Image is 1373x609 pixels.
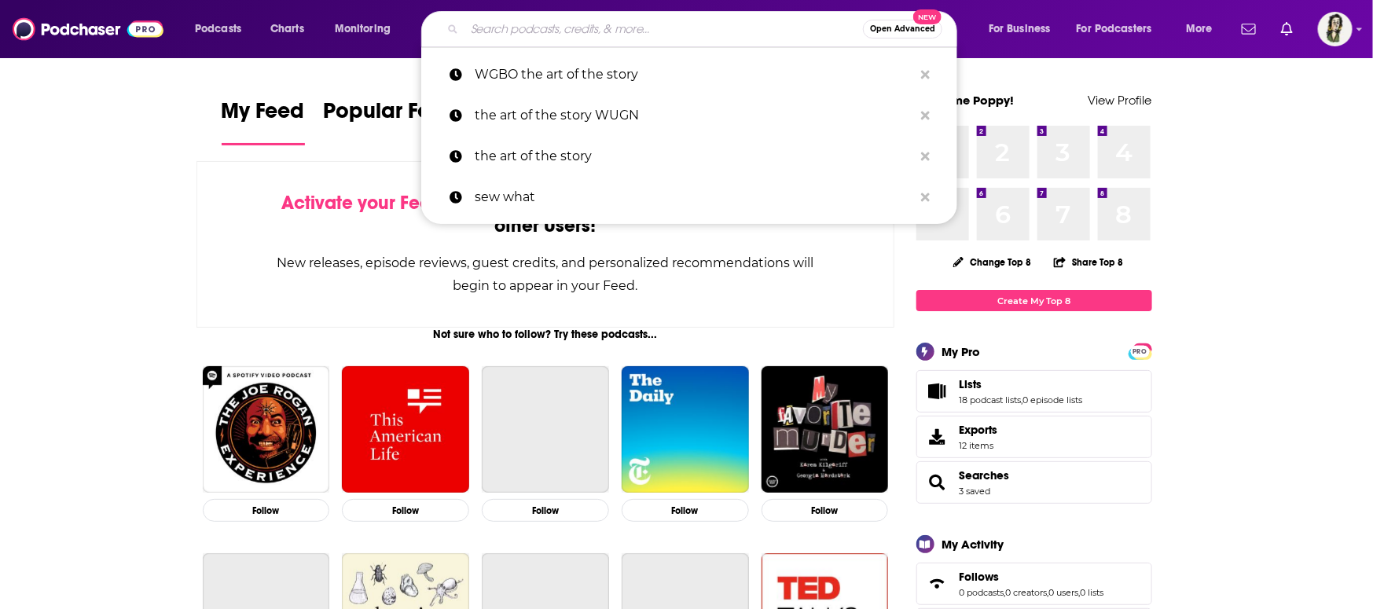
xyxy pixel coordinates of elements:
button: open menu [978,17,1070,42]
button: Share Top 8 [1053,247,1124,277]
a: Show notifications dropdown [1235,16,1262,42]
a: sew what [421,177,957,218]
button: Follow [622,499,749,522]
button: Follow [203,499,330,522]
p: WGBO the art of the story [475,54,913,95]
button: open menu [324,17,411,42]
img: User Profile [1318,12,1353,46]
p: the art of the story [475,136,913,177]
span: 12 items [960,440,998,451]
span: Charts [270,18,304,40]
img: This American Life [342,366,469,493]
a: My Feed [222,97,305,145]
a: Follows [960,570,1104,584]
a: the art of the story WUGN [421,95,957,136]
img: My Favorite Murder with Karen Kilgariff and Georgia Hardstark [762,366,889,493]
button: Follow [762,499,889,522]
span: For Podcasters [1077,18,1152,40]
img: The Daily [622,366,749,493]
a: Follows [922,573,953,595]
span: Follows [916,563,1152,605]
a: the art of the story [421,136,957,177]
button: Show profile menu [1318,12,1353,46]
div: My Activity [942,537,1004,552]
a: Popular Feed [324,97,457,145]
div: Search podcasts, credits, & more... [436,11,972,47]
button: Follow [342,499,469,522]
span: Open Advanced [870,25,935,33]
a: 0 users [1049,587,1079,598]
span: Exports [960,423,998,437]
a: Searches [922,471,953,493]
a: PRO [1131,345,1150,357]
div: Not sure who to follow? Try these podcasts... [196,328,895,341]
span: , [1022,394,1023,405]
span: Exports [922,426,953,448]
span: Popular Feed [324,97,457,134]
p: sew what [475,177,913,218]
span: Activate your Feed [281,191,442,215]
span: Monitoring [335,18,391,40]
span: Searches [916,461,1152,504]
a: View Profile [1088,93,1152,108]
span: Logged in as poppyhat [1318,12,1353,46]
a: Lists [922,380,953,402]
a: 18 podcast lists [960,394,1022,405]
div: New releases, episode reviews, guest credits, and personalized recommendations will begin to appe... [276,251,816,297]
span: PRO [1131,346,1150,358]
a: WGBO the art of the story [421,54,957,95]
a: Lists [960,377,1083,391]
a: 3 saved [960,486,991,497]
div: My Pro [942,344,981,359]
img: The Joe Rogan Experience [203,366,330,493]
span: , [1004,587,1006,598]
a: Exports [916,416,1152,458]
a: 0 episode lists [1023,394,1083,405]
span: More [1186,18,1213,40]
input: Search podcasts, credits, & more... [464,17,863,42]
button: Follow [482,499,609,522]
a: Create My Top 8 [916,290,1152,311]
span: Lists [960,377,982,391]
span: , [1079,587,1081,598]
span: , [1048,587,1049,598]
p: the art of the story WUGN [475,95,913,136]
button: Change Top 8 [944,252,1041,272]
a: Searches [960,468,1010,482]
button: open menu [184,17,262,42]
a: 0 creators [1006,587,1048,598]
span: For Business [989,18,1051,40]
span: Follows [960,570,1000,584]
button: open menu [1175,17,1232,42]
button: open menu [1066,17,1175,42]
a: Planet Money [482,366,609,493]
span: Lists [916,370,1152,413]
span: Podcasts [195,18,241,40]
span: New [913,9,942,24]
img: Podchaser - Follow, Share and Rate Podcasts [13,14,163,44]
button: Open AdvancedNew [863,20,942,39]
a: Show notifications dropdown [1275,16,1299,42]
a: Welcome Poppy! [916,93,1015,108]
a: 0 podcasts [960,587,1004,598]
a: Charts [260,17,314,42]
span: My Feed [222,97,305,134]
a: 0 lists [1081,587,1104,598]
div: by following Podcasts, Creators, Lists, and other Users! [276,192,816,237]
